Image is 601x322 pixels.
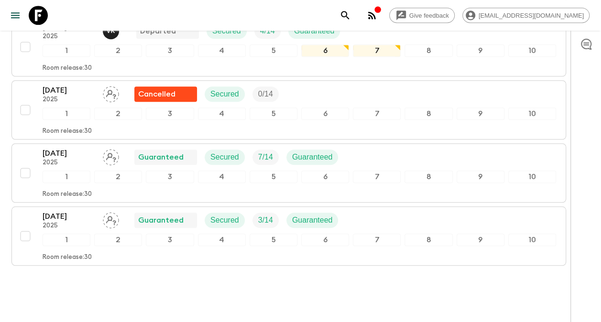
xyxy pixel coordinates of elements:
[301,171,349,183] div: 6
[43,211,95,222] p: [DATE]
[210,88,239,100] p: Secured
[404,107,452,120] div: 8
[336,6,355,25] button: search adventures
[508,234,556,246] div: 10
[353,171,401,183] div: 7
[94,234,142,246] div: 2
[94,107,142,120] div: 2
[11,17,566,76] button: [DATE]2025Vijesh K. VDepartedSecuredTrip FillGuaranteed12345678910Room release:30
[457,44,504,57] div: 9
[205,213,245,228] div: Secured
[457,171,504,183] div: 9
[43,44,90,57] div: 1
[258,88,273,100] p: 0 / 14
[210,151,239,163] p: Secured
[43,96,95,104] p: 2025
[457,234,504,246] div: 9
[6,6,25,25] button: menu
[198,171,246,183] div: 4
[11,80,566,140] button: [DATE]2025Assign pack leaderTour discontinuedSecuredTrip Fill12345678910Room release:30
[457,107,504,120] div: 9
[103,89,119,97] span: Assign pack leader
[205,86,245,102] div: Secured
[43,33,95,41] p: 2025
[404,234,452,246] div: 8
[250,44,297,57] div: 5
[205,150,245,165] div: Secured
[252,150,279,165] div: Trip Fill
[146,44,194,57] div: 3
[146,107,194,120] div: 3
[43,107,90,120] div: 1
[43,171,90,183] div: 1
[11,143,566,203] button: [DATE]2025Assign pack leaderGuaranteedSecuredTrip FillGuaranteed12345678910Room release:30
[292,151,333,163] p: Guaranteed
[294,25,335,37] p: Guaranteed
[250,171,297,183] div: 5
[146,171,194,183] div: 3
[389,8,455,23] a: Give feedback
[301,107,349,120] div: 6
[11,206,566,266] button: [DATE]2025Assign pack leaderGuaranteedSecuredTrip FillGuaranteed12345678910Room release:30
[146,234,194,246] div: 3
[252,213,279,228] div: Trip Fill
[207,23,247,39] div: Secured
[43,191,92,198] p: Room release: 30
[43,128,92,135] p: Room release: 30
[94,171,142,183] div: 2
[103,26,121,33] span: Vijesh K. V
[138,151,184,163] p: Guaranteed
[43,64,92,72] p: Room release: 30
[254,23,281,39] div: Trip Fill
[404,12,454,19] span: Give feedback
[43,148,95,159] p: [DATE]
[473,12,589,19] span: [EMAIL_ADDRESS][DOMAIN_NAME]
[94,44,142,57] div: 2
[353,44,401,57] div: 7
[103,215,119,223] span: Assign pack leader
[508,44,556,57] div: 10
[260,25,275,37] p: 4 / 14
[198,107,246,120] div: 4
[353,107,401,120] div: 7
[250,234,297,246] div: 5
[258,151,273,163] p: 7 / 14
[508,107,556,120] div: 10
[138,88,175,100] p: Cancelled
[212,25,241,37] p: Secured
[353,234,401,246] div: 7
[43,222,95,230] p: 2025
[140,25,176,37] p: Departed
[138,215,184,226] p: Guaranteed
[404,44,452,57] div: 8
[43,234,90,246] div: 1
[462,8,590,23] div: [EMAIL_ADDRESS][DOMAIN_NAME]
[250,107,297,120] div: 5
[508,171,556,183] div: 10
[292,215,333,226] p: Guaranteed
[404,171,452,183] div: 8
[301,234,349,246] div: 6
[210,215,239,226] p: Secured
[134,86,197,102] div: Tour discontinued
[43,159,95,167] p: 2025
[301,44,349,57] div: 6
[43,85,95,96] p: [DATE]
[198,234,246,246] div: 4
[43,254,92,261] p: Room release: 30
[198,44,246,57] div: 4
[252,86,279,102] div: Trip Fill
[103,152,119,160] span: Assign pack leader
[258,215,273,226] p: 3 / 14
